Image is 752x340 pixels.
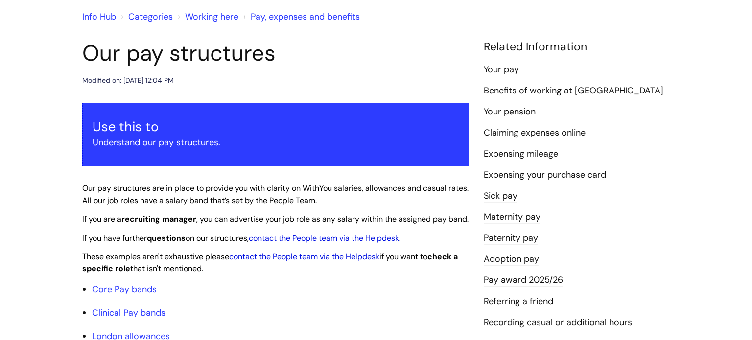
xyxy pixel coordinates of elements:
[118,9,173,24] li: Solution home
[484,232,538,245] a: Paternity pay
[82,40,469,67] h1: Our pay structures
[484,127,586,139] a: Claiming expenses online
[82,183,469,205] span: Our pay structures are in place to provide you with clarity on WithYou salaries, allowances and c...
[484,169,606,181] a: Expensing your purchase card
[241,9,360,24] li: Pay, expenses and benefits
[82,74,174,87] div: Modified on: [DATE] 12:04 PM
[251,11,360,23] a: Pay, expenses and benefits
[175,9,238,24] li: Working here
[82,11,116,23] a: Info Hub
[484,253,539,266] a: Adoption pay
[484,295,553,308] a: Referring a friend
[92,283,157,295] a: Core Pay bands
[121,214,196,224] strong: recruiting manager
[484,190,517,203] a: Sick pay
[82,233,400,243] span: If you have further on our structures, .
[484,211,540,224] a: Maternity pay
[484,85,663,97] a: Benefits of working at [GEOGRAPHIC_DATA]
[249,233,399,243] a: contact the People team via the Helpdesk
[484,40,670,54] h4: Related Information
[185,11,238,23] a: Working here
[92,307,165,318] a: Clinical Pay bands
[484,106,536,118] a: Your pension
[93,135,459,150] p: Understand our pay structures.
[484,148,558,160] a: Expensing mileage
[484,274,563,287] a: Pay award 2025/26
[128,11,173,23] a: Categories
[484,64,519,76] a: Your pay
[93,119,459,135] h3: Use this to
[82,251,458,274] span: These examples aren't exhaustive please if you want to that isn't mentioned.
[82,214,469,224] span: If you are a , you can advertise your job role as any salary within the assigned pay band.
[147,233,186,243] strong: questions
[229,251,379,262] a: contact the People team via the Helpdesk
[484,317,632,329] a: Recording casual or additional hours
